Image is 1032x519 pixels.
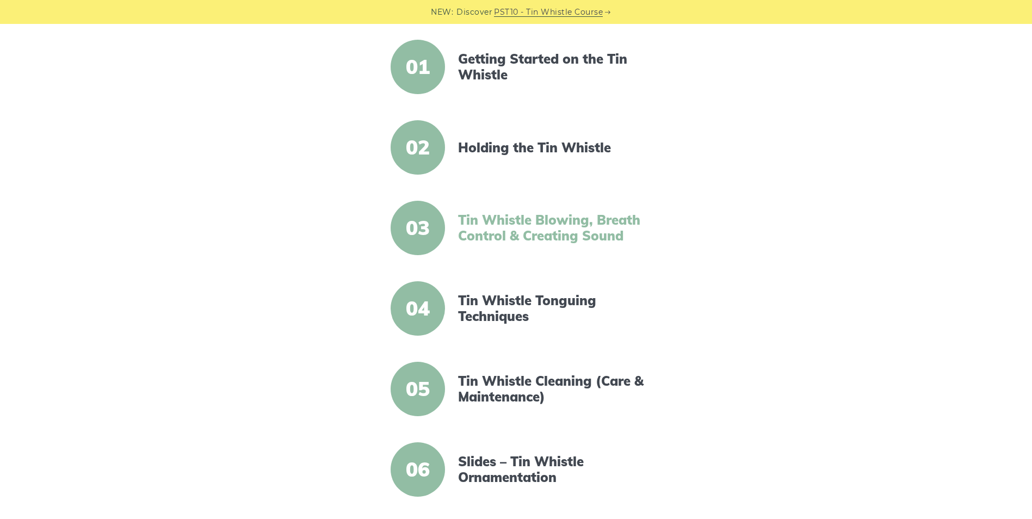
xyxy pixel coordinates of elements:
[391,40,445,94] span: 01
[458,212,645,244] a: Tin Whistle Blowing, Breath Control & Creating Sound
[456,6,492,18] span: Discover
[391,442,445,497] span: 06
[431,6,453,18] span: NEW:
[458,454,645,485] a: Slides – Tin Whistle Ornamentation
[391,120,445,175] span: 02
[458,51,645,83] a: Getting Started on the Tin Whistle
[391,281,445,336] span: 04
[458,140,645,156] a: Holding the Tin Whistle
[458,293,645,324] a: Tin Whistle Tonguing Techniques
[391,201,445,255] span: 03
[391,362,445,416] span: 05
[494,6,603,18] a: PST10 - Tin Whistle Course
[458,373,645,405] a: Tin Whistle Cleaning (Care & Maintenance)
